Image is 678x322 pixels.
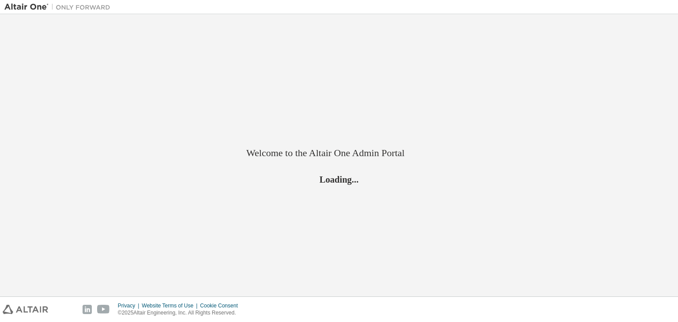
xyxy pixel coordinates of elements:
[246,174,432,185] h2: Loading...
[246,147,432,159] h2: Welcome to the Altair One Admin Portal
[118,302,142,309] div: Privacy
[142,302,200,309] div: Website Terms of Use
[118,309,243,317] p: © 2025 Altair Engineering, Inc. All Rights Reserved.
[97,305,110,314] img: youtube.svg
[3,305,48,314] img: altair_logo.svg
[4,3,115,11] img: Altair One
[83,305,92,314] img: linkedin.svg
[200,302,243,309] div: Cookie Consent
